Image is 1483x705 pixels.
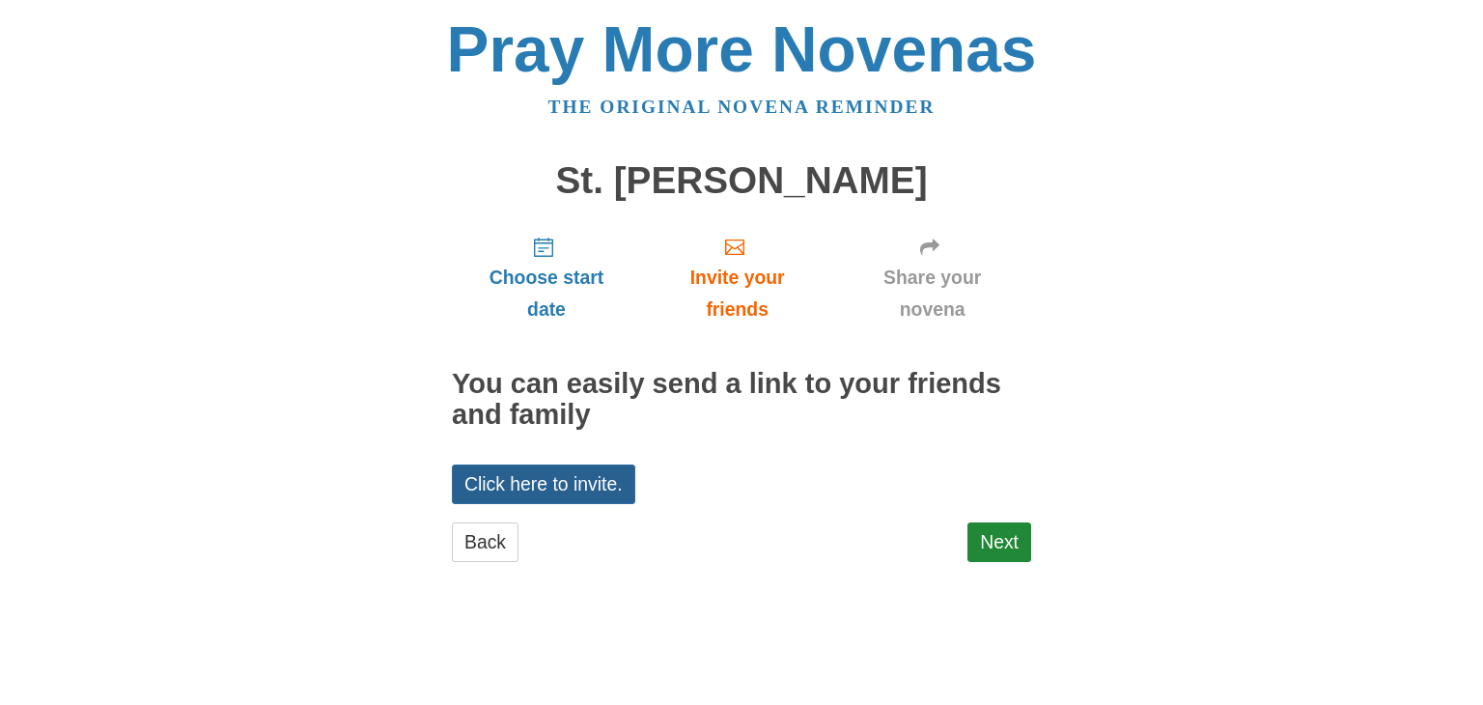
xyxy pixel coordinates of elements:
[452,160,1031,202] h1: St. [PERSON_NAME]
[447,14,1037,85] a: Pray More Novenas
[452,522,518,562] a: Back
[853,262,1012,325] span: Share your novena
[660,262,814,325] span: Invite your friends
[548,97,936,117] a: The original novena reminder
[452,369,1031,431] h2: You can easily send a link to your friends and family
[967,522,1031,562] a: Next
[833,220,1031,335] a: Share your novena
[471,262,622,325] span: Choose start date
[452,465,635,504] a: Click here to invite.
[452,220,641,335] a: Choose start date
[641,220,833,335] a: Invite your friends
